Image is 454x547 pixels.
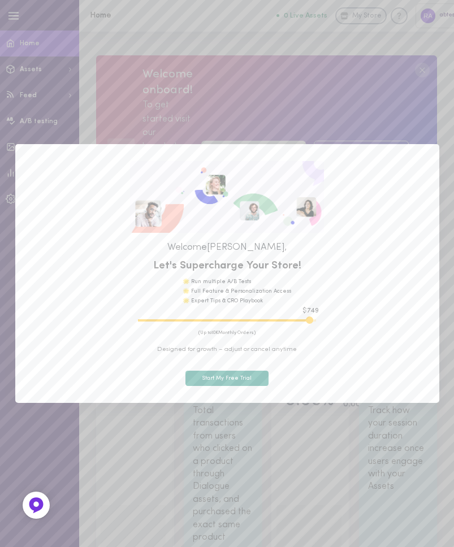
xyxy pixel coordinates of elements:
[32,330,422,337] span: (Up to 10K Monthly Orders)
[32,259,422,273] span: Let's Supercharge Your Store!
[185,371,269,387] button: Start My Free Trial
[183,298,291,304] div: 🌟 Expert Tips & CRO Playbook
[32,345,422,354] span: Designed for growth – adjust or cancel anytime
[32,242,422,253] span: Welcome [PERSON_NAME] ,
[183,289,291,294] div: 🌟 Full Feature & Personalization Access
[302,306,319,316] span: $ 749
[183,279,291,285] div: 🌟 Run multiple A/B Tests
[28,497,45,514] img: Feedback Button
